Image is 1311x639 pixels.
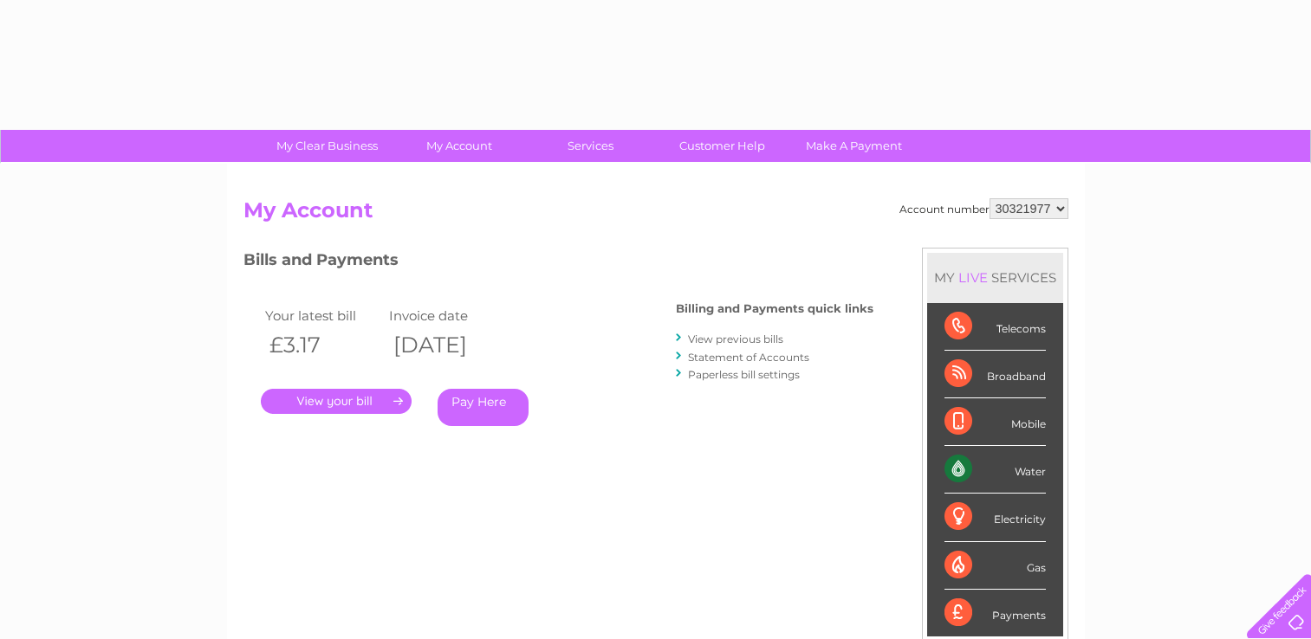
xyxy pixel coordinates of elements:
[519,130,662,162] a: Services
[688,351,809,364] a: Statement of Accounts
[676,302,873,315] h4: Billing and Payments quick links
[261,327,386,363] th: £3.17
[651,130,794,162] a: Customer Help
[944,303,1046,351] div: Telecoms
[899,198,1068,219] div: Account number
[944,542,1046,590] div: Gas
[387,130,530,162] a: My Account
[782,130,925,162] a: Make A Payment
[261,389,412,414] a: .
[256,130,399,162] a: My Clear Business
[944,398,1046,446] div: Mobile
[243,198,1068,231] h2: My Account
[688,332,783,345] a: View previous bills
[944,351,1046,398] div: Broadband
[927,253,1063,302] div: MY SERVICES
[688,368,800,381] a: Paperless bill settings
[944,446,1046,494] div: Water
[944,590,1046,636] div: Payments
[944,494,1046,541] div: Electricity
[261,304,386,327] td: Your latest bill
[438,389,529,426] a: Pay Here
[955,269,991,286] div: LIVE
[243,248,873,278] h3: Bills and Payments
[385,304,509,327] td: Invoice date
[385,327,509,363] th: [DATE]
